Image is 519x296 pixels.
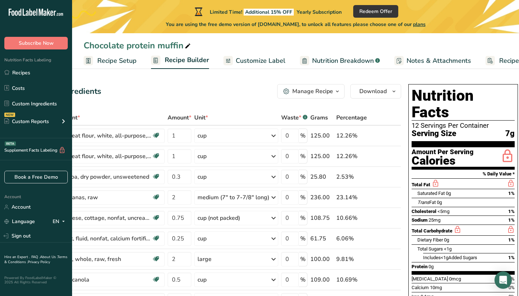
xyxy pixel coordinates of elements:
div: 61.75 [310,234,333,243]
div: Custom Reports [4,118,49,125]
span: Additional 15% OFF [244,9,294,16]
span: Cholesterol [412,209,436,214]
div: 125.00 [310,131,333,140]
button: Subscribe Now [4,37,68,49]
span: Customize Label [236,56,285,66]
div: BETA [5,142,16,146]
div: cup [198,234,207,243]
div: 236.00 [310,193,333,202]
span: <1g [441,255,448,260]
span: <5mg [438,209,449,214]
span: 1% [508,191,515,196]
span: Recipe Builder [165,55,209,65]
div: 10.66% [336,214,367,222]
span: Fat [417,200,436,205]
span: Download [359,87,387,96]
a: Customize Label [223,53,285,69]
span: 10mg [430,285,442,290]
div: Calories [412,156,474,166]
div: Manage Recipe [292,87,333,96]
span: Notes & Attachments [407,56,471,66]
a: Recipe Builder [151,52,209,69]
div: 108.75 [310,214,333,222]
a: Book a Free Demo [4,171,68,183]
div: Milk, fluid, nonfat, calcium fortified (fat free or skim) [62,234,152,243]
span: 1% [508,217,515,223]
span: Grams [310,113,328,122]
a: Language [4,215,35,228]
div: cup [198,152,207,161]
span: Percentage [336,113,367,122]
div: NEW [4,113,15,117]
a: Hire an Expert . [4,254,30,260]
span: 0g [446,191,451,196]
div: Waste [281,113,307,122]
div: 6.06% [336,234,367,243]
div: Bananas, raw [62,193,152,202]
span: [MEDICAL_DATA] [412,276,448,282]
span: Calcium [412,285,429,290]
div: cup [198,131,207,140]
div: cup [198,275,207,284]
span: Total Fat [412,182,430,187]
div: 10.69% [336,275,367,284]
a: Nutrition Breakdown [300,53,380,69]
span: 7g [505,129,515,138]
span: Recipe Setup [97,56,137,66]
span: You are using the free demo version of [DOMAIN_NAME], to unlock all features please choose one of... [166,21,426,28]
span: 25mg [429,217,440,223]
span: 1% [508,255,515,260]
span: 1% [508,209,515,214]
a: Terms & Conditions . [4,254,67,265]
div: Open Intercom Messenger [494,271,512,289]
div: 12.26% [336,152,367,161]
div: Egg, whole, raw, fresh [62,255,152,264]
div: 125.00 [310,152,333,161]
div: cup (not packed) [198,214,240,222]
div: Amount Per Serving [412,149,474,156]
div: large [198,255,212,264]
div: 109.00 [310,275,333,284]
span: 0g [437,200,442,205]
div: 23.14% [336,193,367,202]
div: Powered By FoodLabelMaker © 2025 All Rights Reserved [4,276,68,284]
span: Serving Size [412,129,456,138]
div: 100.00 [310,255,333,264]
div: 9.81% [336,255,367,264]
a: FAQ . [31,254,40,260]
span: Sodium [412,217,427,223]
div: 12.26% [336,131,367,140]
button: Download [350,84,401,99]
div: Wheat flour, white, all-purpose, self-rising, enriched [62,131,152,140]
span: Yearly Subscription [297,9,342,16]
span: Dietary Fiber [417,237,443,243]
span: <1g [444,246,452,252]
span: Nutrition Breakdown [312,56,374,66]
span: Protein [412,264,427,269]
span: Subscribe Now [19,39,54,47]
span: plans [413,21,426,28]
span: 0g [444,237,449,243]
span: Redeem Offer [359,8,392,15]
a: Notes & Attachments [394,53,471,69]
span: 0g [429,264,434,269]
div: Cheese, cottage, nonfat, uncreamed, dry, large or small curd [62,214,152,222]
span: Unit [194,113,208,122]
i: Trans [417,200,429,205]
div: cup [198,173,207,181]
div: Cocoa, dry powder, unsweetened [62,173,152,181]
a: Privacy Policy [28,260,50,265]
div: Oil, canola [62,275,152,284]
div: Wheat flour, white, all-purpose, self-rising, enriched [62,152,152,161]
span: Includes Added Sugars [423,255,477,260]
span: 0mcg [449,276,461,282]
span: Total Carbohydrate [412,228,452,234]
span: Saturated Fat [417,191,445,196]
div: 12 Servings Per Container [412,122,515,129]
h1: Nutrition Facts [412,87,515,121]
div: Limited Time! [193,7,342,16]
button: Redeem Offer [353,5,398,18]
section: % Daily Value * [412,170,515,178]
div: Chocolate protein muffin [84,39,192,52]
div: 25.80 [310,173,333,181]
